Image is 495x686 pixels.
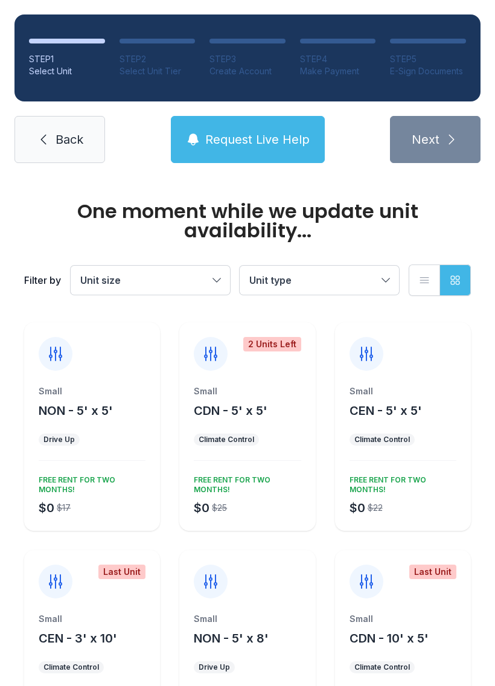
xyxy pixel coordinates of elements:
div: $0 [194,499,209,516]
div: $17 [57,502,71,514]
div: FREE RENT FOR TWO MONTHS! [34,470,145,495]
div: Drive Up [43,435,75,444]
div: 2 Units Left [243,337,301,351]
div: Small [194,385,301,397]
div: Climate Control [354,435,410,444]
button: CDN - 5' x 5' [194,402,267,419]
span: Back [56,131,83,148]
div: Small [39,613,145,625]
div: E-Sign Documents [390,65,466,77]
div: Select Unit Tier [120,65,196,77]
span: Request Live Help [205,131,310,148]
div: STEP 5 [390,53,466,65]
div: STEP 1 [29,53,105,65]
div: Climate Control [43,662,99,672]
div: STEP 4 [300,53,376,65]
span: CDN - 5' x 5' [194,403,267,418]
div: $22 [368,502,383,514]
span: NON - 5' x 8' [194,631,269,646]
button: Unit type [240,266,399,295]
div: Make Payment [300,65,376,77]
div: Small [350,385,456,397]
div: Filter by [24,273,61,287]
div: FREE RENT FOR TWO MONTHS! [345,470,456,495]
div: Drive Up [199,662,230,672]
span: CEN - 5' x 5' [350,403,422,418]
span: NON - 5' x 5' [39,403,113,418]
button: CEN - 5' x 5' [350,402,422,419]
div: Small [194,613,301,625]
div: Select Unit [29,65,105,77]
div: $0 [350,499,365,516]
span: Next [412,131,439,148]
div: Climate Control [354,662,410,672]
button: NON - 5' x 8' [194,630,269,647]
div: One moment while we update unit availability... [24,202,471,240]
div: FREE RENT FOR TWO MONTHS! [189,470,301,495]
span: CDN - 10' x 5' [350,631,429,646]
button: CDN - 10' x 5' [350,630,429,647]
span: Unit size [80,274,121,286]
span: CEN - 3' x 10' [39,631,117,646]
div: STEP 2 [120,53,196,65]
button: NON - 5' x 5' [39,402,113,419]
button: CEN - 3' x 10' [39,630,117,647]
div: Last Unit [409,565,456,579]
button: Unit size [71,266,230,295]
div: Last Unit [98,565,145,579]
div: Small [39,385,145,397]
div: Climate Control [199,435,254,444]
div: $0 [39,499,54,516]
div: Create Account [209,65,286,77]
div: $25 [212,502,227,514]
div: Small [350,613,456,625]
span: Unit type [249,274,292,286]
div: STEP 3 [209,53,286,65]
